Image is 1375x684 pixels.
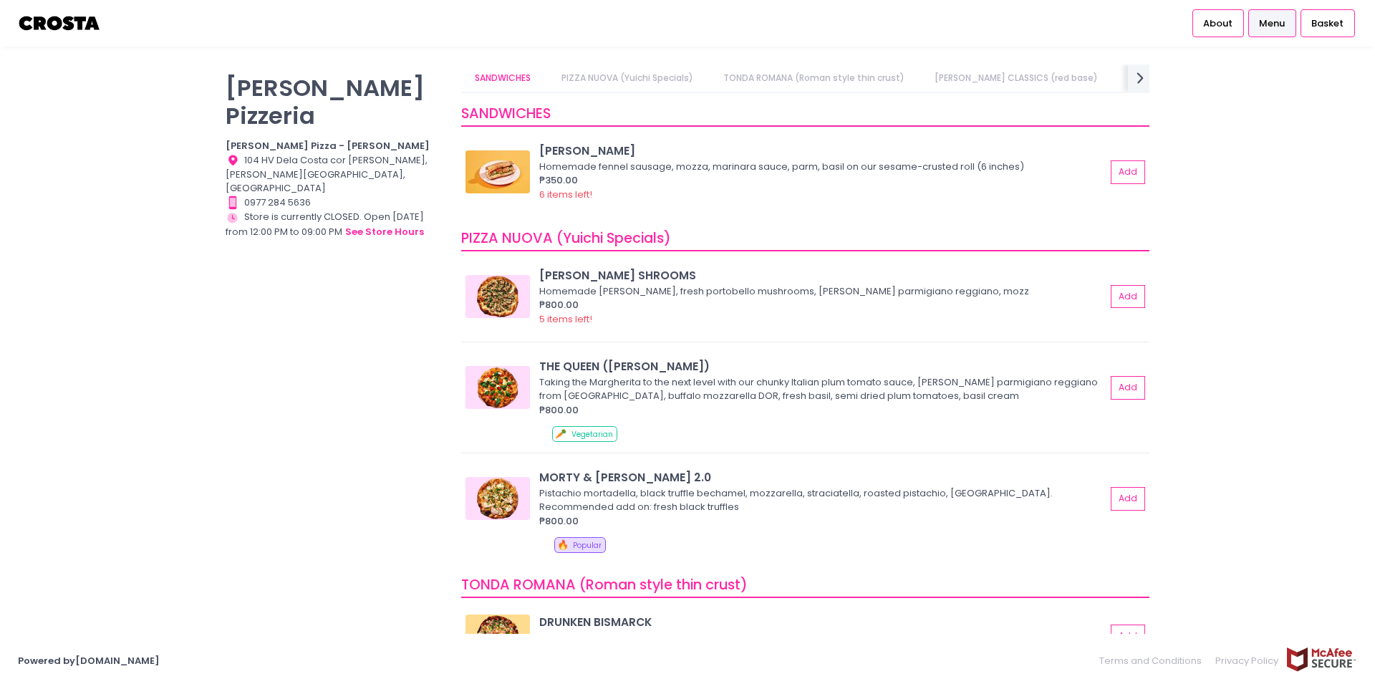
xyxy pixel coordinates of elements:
[1248,9,1296,37] a: Menu
[921,64,1112,92] a: [PERSON_NAME] CLASSICS (red base)
[539,375,1101,403] div: Taking the Margherita to the next level with our chunky Italian plum tomato sauce, [PERSON_NAME] ...
[465,366,530,409] img: THE QUEEN (Margherita)
[539,284,1101,299] div: Homemade [PERSON_NAME], fresh portobello mushrooms, [PERSON_NAME] parmigiano reggiano, mozz
[555,427,566,440] span: 🥕
[465,477,530,520] img: MORTY & ELLA 2.0
[461,575,748,594] span: TONDA ROMANA (Roman style thin crust)
[461,64,545,92] a: SANDWICHES
[465,150,530,193] img: HOAGIE ROLL
[1099,647,1209,675] a: Terms and Conditions
[1209,647,1286,675] a: Privacy Policy
[1311,16,1343,31] span: Basket
[539,403,1106,418] div: ₱800.00
[1192,9,1244,37] a: About
[539,358,1106,375] div: THE QUEEN ([PERSON_NAME])
[571,429,613,440] span: Vegetarian
[226,74,443,130] p: [PERSON_NAME] Pizzeria
[344,224,425,240] button: see store hours
[465,615,530,657] img: DRUNKEN BISMARCK
[557,538,569,551] span: 🔥
[18,654,160,668] a: Powered by[DOMAIN_NAME]
[1114,64,1316,92] a: [PERSON_NAME] CLASSICS (white base)
[1285,647,1357,672] img: mcafee-secure
[539,514,1106,529] div: ₱800.00
[539,267,1106,284] div: [PERSON_NAME] SHROOMS
[539,312,592,326] span: 5 items left!
[539,173,1106,188] div: ₱350.00
[539,486,1101,514] div: Pistachio mortadella, black truffle bechamel, mozzarella, straciatella, roasted pistachio, [GEOGR...
[539,188,592,201] span: 6 items left!
[539,631,1101,645] div: Vodka sauce base, parmesan, eggs, proscuitto
[1203,16,1232,31] span: About
[1259,16,1285,31] span: Menu
[539,143,1106,159] div: [PERSON_NAME]
[709,64,918,92] a: TONDA ROMANA (Roman style thin crust)
[461,228,671,248] span: PIZZA NUOVA (Yuichi Specials)
[573,540,602,551] span: Popular
[539,160,1101,174] div: Homemade fennel sausage, mozza, marinara sauce, parm, basil on our sesame-crusted roll (6 inches)
[226,139,430,153] b: [PERSON_NAME] Pizza - [PERSON_NAME]
[226,196,443,210] div: 0977 284 5636
[1111,487,1145,511] button: Add
[1111,160,1145,184] button: Add
[461,104,551,123] span: SANDWICHES
[539,298,1106,312] div: ₱800.00
[465,275,530,318] img: SALCICCIA SHROOMS
[18,11,102,36] img: logo
[226,210,443,240] div: Store is currently CLOSED. Open [DATE] from 12:00 PM to 09:00 PM
[1111,376,1145,400] button: Add
[1111,285,1145,309] button: Add
[547,64,707,92] a: PIZZA NUOVA (Yuichi Specials)
[539,614,1106,630] div: DRUNKEN BISMARCK
[539,469,1106,486] div: MORTY & [PERSON_NAME] 2.0
[226,153,443,196] div: 104 HV Dela Costa cor [PERSON_NAME], [PERSON_NAME][GEOGRAPHIC_DATA], [GEOGRAPHIC_DATA]
[1111,625,1145,648] button: Add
